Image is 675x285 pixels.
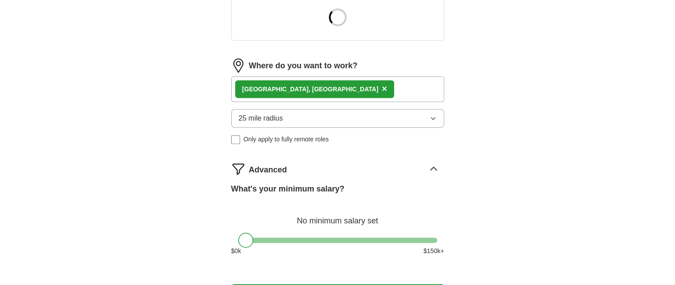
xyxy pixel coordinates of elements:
[244,135,329,144] span: Only apply to fully remote roles
[231,135,240,144] input: Only apply to fully remote roles
[242,85,379,94] div: [GEOGRAPHIC_DATA], [GEOGRAPHIC_DATA]
[382,82,387,96] button: ×
[231,206,444,227] div: No minimum salary set
[231,246,241,256] span: $ 0 k
[231,183,344,195] label: What's your minimum salary?
[231,59,245,73] img: location.png
[239,113,283,124] span: 25 mile radius
[249,60,358,72] label: Where do you want to work?
[423,246,444,256] span: $ 150 k+
[231,109,444,128] button: 25 mile radius
[249,164,287,176] span: Advanced
[382,84,387,94] span: ×
[231,162,245,176] img: filter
